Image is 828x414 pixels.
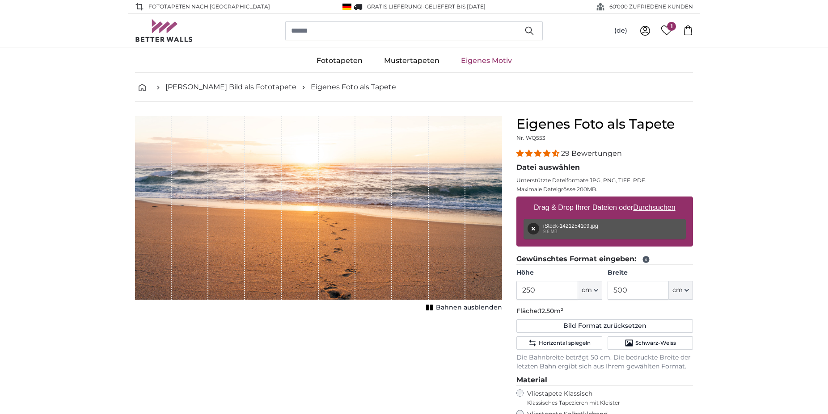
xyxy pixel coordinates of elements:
[516,162,693,173] legend: Datei auswählen
[423,301,502,314] button: Bahnen ausblenden
[422,3,486,10] span: -
[516,134,545,141] span: Nr. WQ553
[539,339,591,347] span: Horizontal spiegeln
[516,177,693,184] p: Unterstützte Dateiformate JPG, PNG, TIFF, PDF.
[516,186,693,193] p: Maximale Dateigrösse 200MB.
[672,286,683,295] span: cm
[634,204,676,211] u: Durchsuchen
[311,82,396,92] a: Eigenes Foto als Tapete
[607,23,634,39] button: (de)
[516,353,693,371] p: Die Bahnbreite beträgt 50 cm. Die bedruckte Breite der letzten Bahn ergibt sich aus Ihrem gewählt...
[530,199,679,217] label: Drag & Drop Ihrer Dateien oder
[436,303,502,312] span: Bahnen ausblenden
[148,3,270,11] span: Fototapeten nach [GEOGRAPHIC_DATA]
[635,339,676,347] span: Schwarz-Weiss
[373,49,450,72] a: Mustertapeten
[367,3,422,10] span: GRATIS Lieferung!
[609,3,693,11] span: 60'000 ZUFRIEDENE KUNDEN
[608,336,693,350] button: Schwarz-Weiss
[516,319,693,333] button: Bild Format zurücksetzen
[669,281,693,300] button: cm
[135,19,193,42] img: Betterwalls
[539,307,563,315] span: 12.50m²
[516,375,693,386] legend: Material
[608,268,693,277] label: Breite
[516,336,602,350] button: Horizontal spiegeln
[582,286,592,295] span: cm
[516,307,693,316] p: Fläche:
[342,4,351,10] img: Deutschland
[135,116,502,314] div: 1 of 1
[425,3,486,10] span: Geliefert bis [DATE]
[165,82,296,92] a: [PERSON_NAME] Bild als Fototapete
[516,116,693,132] h1: Eigenes Foto als Tapete
[561,149,622,158] span: 29 Bewertungen
[516,254,693,265] legend: Gewünschtes Format eingeben:
[516,149,561,158] span: 4.34 stars
[667,22,676,31] span: 1
[527,399,685,406] span: Klassisches Tapezieren mit Kleister
[527,389,685,406] label: Vliestapete Klassisch
[306,49,373,72] a: Fototapeten
[135,73,693,102] nav: breadcrumbs
[516,268,602,277] label: Höhe
[450,49,523,72] a: Eigenes Motiv
[578,281,602,300] button: cm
